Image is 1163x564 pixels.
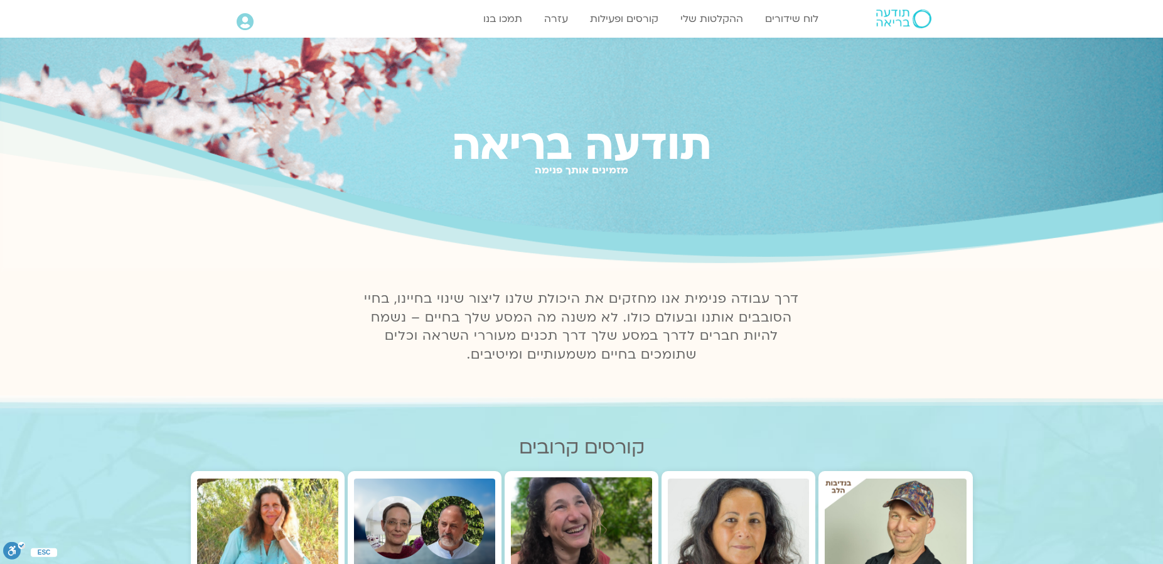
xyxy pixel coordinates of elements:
a: עזרה [538,7,574,31]
a: לוח שידורים [759,7,825,31]
img: תודעה בריאה [876,9,931,28]
a: קורסים ופעילות [584,7,665,31]
h2: קורסים קרובים [191,437,973,458]
p: דרך עבודה פנימית אנו מחזקים את היכולת שלנו ליצור שינוי בחיינו, בחיי הסובבים אותנו ובעולם כולו. לא... [357,290,807,365]
a: ההקלטות שלי [674,7,749,31]
a: תמכו בנו [477,7,528,31]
